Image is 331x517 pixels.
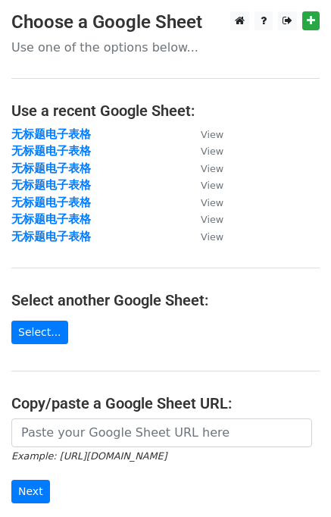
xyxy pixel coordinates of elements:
[186,127,223,141] a: View
[11,102,320,120] h4: Use a recent Google Sheet:
[201,129,223,140] small: View
[201,197,223,208] small: View
[11,161,91,175] a: 无标题电子表格
[186,178,223,192] a: View
[201,146,223,157] small: View
[186,144,223,158] a: View
[201,214,223,225] small: View
[11,212,91,226] a: 无标题电子表格
[11,480,50,503] input: Next
[186,212,223,226] a: View
[11,11,320,33] h3: Choose a Google Sheet
[11,230,91,243] a: 无标题电子表格
[186,196,223,209] a: View
[201,231,223,243] small: View
[11,291,320,309] h4: Select another Google Sheet:
[186,161,223,175] a: View
[11,39,320,55] p: Use one of the options below...
[11,127,91,141] a: 无标题电子表格
[11,178,91,192] a: 无标题电子表格
[11,418,312,447] input: Paste your Google Sheet URL here
[11,394,320,412] h4: Copy/paste a Google Sheet URL:
[11,321,68,344] a: Select...
[11,144,91,158] a: 无标题电子表格
[186,230,223,243] a: View
[201,180,223,191] small: View
[11,196,91,209] a: 无标题电子表格
[201,163,223,174] small: View
[11,450,167,462] small: Example: [URL][DOMAIN_NAME]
